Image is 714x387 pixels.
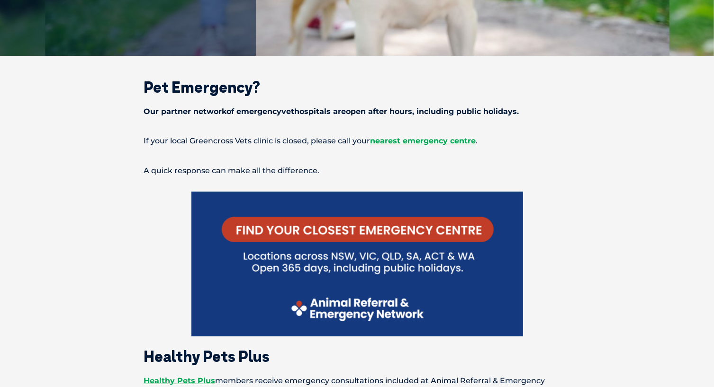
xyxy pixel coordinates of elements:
[111,79,604,95] h2: Pet Emergency?
[191,192,523,336] img: Find your local emergency centre
[144,107,227,116] span: Our partner network
[227,107,282,116] span: of emergency
[334,107,346,116] span: are
[282,107,295,116] span: vet
[371,136,476,145] a: nearest emergency centre
[144,136,371,145] span: If your local Greencross Vets clinic is closed, please call your
[346,107,519,116] span: open after hours, including public holidays.
[144,166,320,175] span: A quick response can make all the difference.
[111,349,604,364] h2: Healthy Pets Plus
[476,136,478,145] span: .
[144,376,216,385] a: Healthy Pets Plus
[295,107,331,116] span: hospitals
